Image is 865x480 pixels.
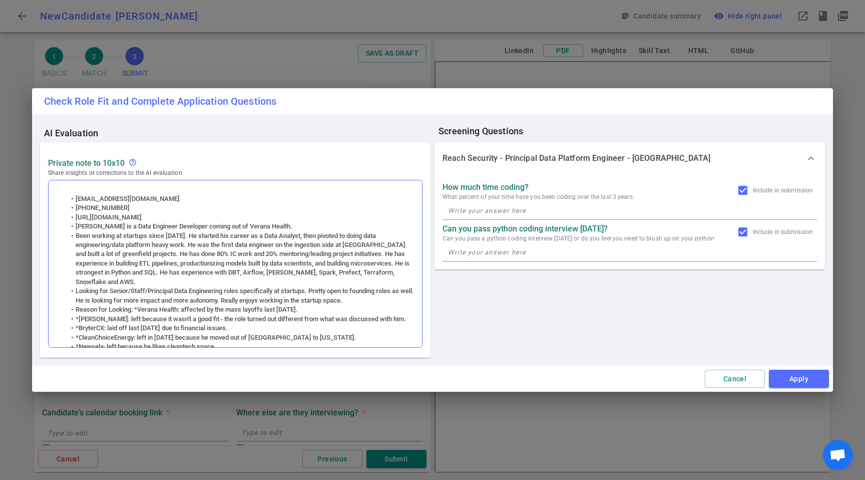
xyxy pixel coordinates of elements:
[129,158,141,168] div: Not included in the initial submission. Share only if requested by employer
[66,222,415,231] li: [PERSON_NAME] is a Data Engineer Developer coming out of Verana Health.
[435,142,825,174] div: Reach Security - Principal Data Platform Engineer - [GEOGRAPHIC_DATA]
[66,203,415,212] li: [PHONE_NUMBER]
[66,342,415,351] li: *Newsela: left because he likes cleantech space
[805,152,817,164] span: expand_more
[32,88,833,114] h2: Check Role Fit and Complete Application Questions
[66,194,415,203] li: [EMAIL_ADDRESS][DOMAIN_NAME]
[769,370,829,388] button: Apply
[44,128,435,138] span: AI Evaluation
[753,187,813,194] span: Include in submission
[48,158,125,168] strong: Private Note to 10x10
[705,370,765,388] button: Cancel
[443,224,733,233] strong: Can you pass python coding interview [DATE]?
[823,440,853,470] div: Open chat
[66,315,415,324] li: *[PERSON_NAME]: left because it wasn't a good fit - the role turned out different from what was d...
[443,192,737,202] p: What percent of your time have you been coding over the last 3 years
[48,168,422,178] span: Share insights or corrections to the AI evaluation
[443,182,733,192] strong: How much time coding?
[443,153,710,163] p: Reach Security - Principal Data Platform Engineer - [GEOGRAPHIC_DATA]
[66,287,415,305] li: Looking for Senior/Staff/Principal Data Engineering roles specifically at startups. Pretty open t...
[129,158,137,166] span: help_outline
[443,233,737,244] p: Can you pass a python coding interview [DATE] or do you feel you need to brush up on your python
[66,324,415,333] li: *BryterCX: laid off last [DATE] due to financial issues.
[66,213,415,222] li: [URL][DOMAIN_NAME]
[753,228,813,235] span: Include in submission
[439,126,829,136] span: Screening Questions
[66,305,415,314] li: Reason for Looking: *Verana Health: affected by the mass layoffs last [DATE].
[66,231,415,287] li: Been working at startups since [DATE]. He started his career as a Data Analyst, then pivoted to d...
[66,333,415,342] li: *CleanChoiceEnergy: left in [DATE] because he moved out of [GEOGRAPHIC_DATA] to [US_STATE].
